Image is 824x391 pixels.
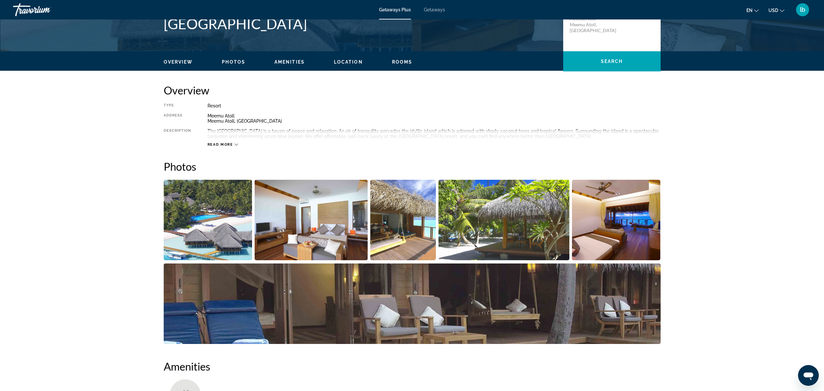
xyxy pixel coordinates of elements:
[255,179,368,261] button: Open full-screen image slider
[208,128,661,139] div: The [GEOGRAPHIC_DATA] is a haven of peace and relaxation. An air of tranquility pervades the idyl...
[746,8,753,13] span: en
[164,263,661,344] button: Open full-screen image slider
[13,1,78,18] a: Travorium
[563,51,661,71] button: Search
[164,179,252,261] button: Open full-screen image slider
[794,3,811,17] button: User Menu
[164,160,661,173] h2: Photos
[164,128,191,139] div: Description
[208,142,233,147] span: Read more
[208,142,238,147] button: Read more
[424,7,445,12] a: Getaways
[208,113,661,124] div: Meemu Atoll Meemu Atoll, [GEOGRAPHIC_DATA]
[798,365,819,386] iframe: Bouton de lancement de la fenêtre de messagerie
[768,8,778,13] span: USD
[746,6,759,15] button: Change language
[570,16,622,33] p: Meemu Atoll Meemu Atoll, [GEOGRAPHIC_DATA]
[392,59,412,65] button: Rooms
[164,59,193,65] button: Overview
[164,360,661,373] h2: Amenities
[438,179,569,261] button: Open full-screen image slider
[768,6,784,15] button: Change currency
[222,59,245,65] button: Photos
[379,7,411,12] a: Getaways Plus
[334,59,363,65] button: Location
[164,113,191,124] div: Address
[164,103,191,108] div: Type
[274,59,305,65] button: Amenities
[601,59,623,64] span: Search
[164,15,557,32] h1: [GEOGRAPHIC_DATA]
[164,84,661,97] h2: Overview
[800,6,805,13] span: lb
[572,179,661,261] button: Open full-screen image slider
[370,179,436,261] button: Open full-screen image slider
[208,103,661,108] div: Resort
